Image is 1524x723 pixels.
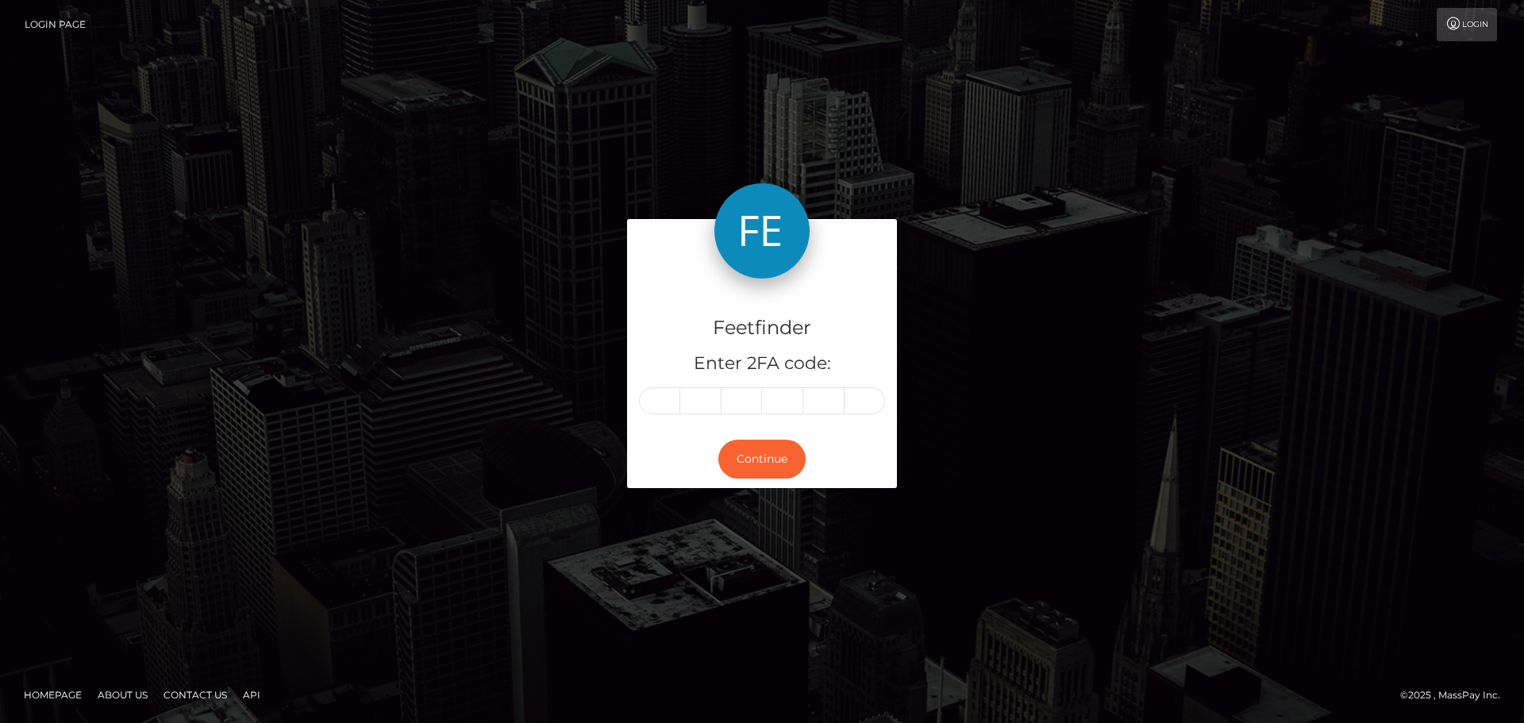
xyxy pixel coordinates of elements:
[639,352,885,376] h5: Enter 2FA code:
[17,683,88,707] a: Homepage
[1400,686,1512,704] div: © 2025 , MassPay Inc.
[718,440,806,479] button: Continue
[91,683,154,707] a: About Us
[714,183,810,279] img: Feetfinder
[639,314,885,342] h4: Feetfinder
[237,683,267,707] a: API
[1437,8,1497,41] a: Login
[157,683,233,707] a: Contact Us
[25,8,86,41] a: Login Page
